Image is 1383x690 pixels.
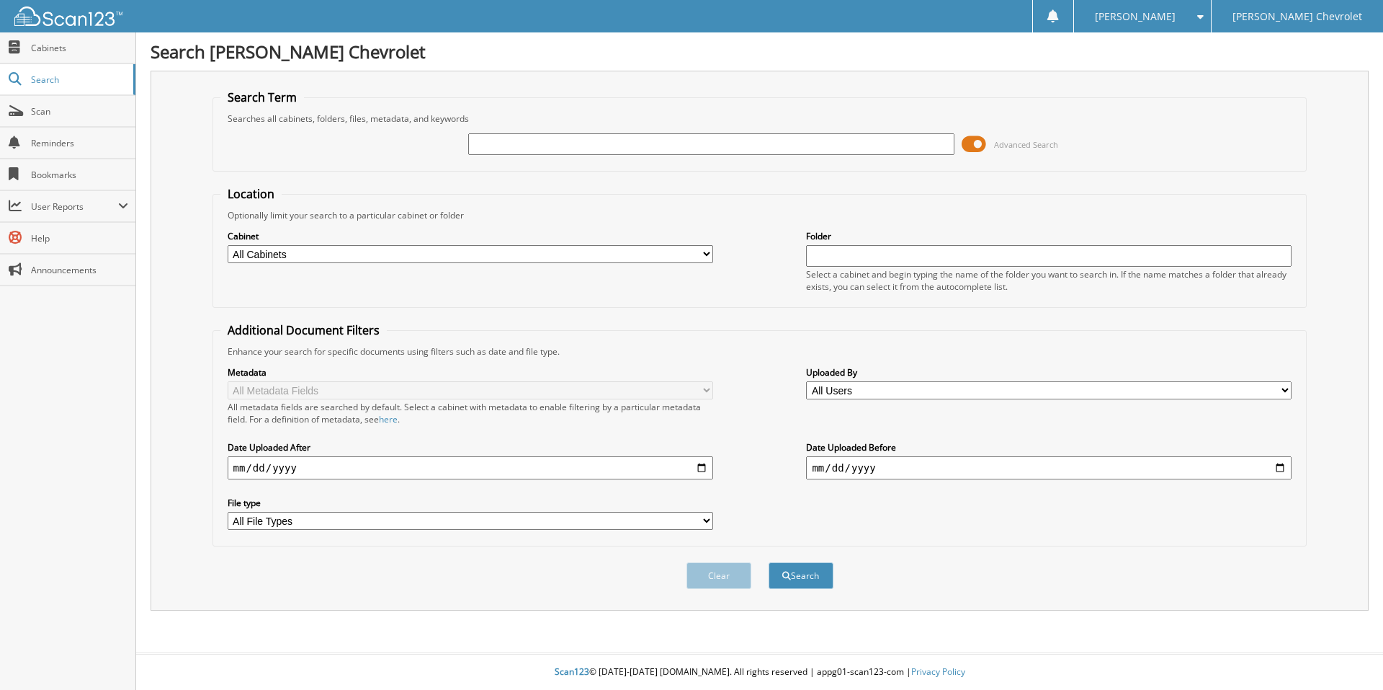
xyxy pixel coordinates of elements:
[994,139,1058,150] span: Advanced Search
[228,441,713,454] label: Date Uploaded After
[555,665,589,678] span: Scan123
[31,137,128,149] span: Reminders
[806,268,1292,293] div: Select a cabinet and begin typing the name of the folder you want to search in. If the name match...
[1311,621,1383,690] iframe: Chat Widget
[911,665,965,678] a: Privacy Policy
[1095,12,1176,21] span: [PERSON_NAME]
[769,562,833,589] button: Search
[220,209,1299,221] div: Optionally limit your search to a particular cabinet or folder
[136,655,1383,690] div: © [DATE]-[DATE] [DOMAIN_NAME]. All rights reserved | appg01-scan123-com |
[228,401,713,425] div: All metadata fields are searched by default. Select a cabinet with metadata to enable filtering b...
[31,74,126,86] span: Search
[220,112,1299,125] div: Searches all cabinets, folders, files, metadata, and keywords
[31,200,118,213] span: User Reports
[379,413,398,425] a: here
[686,562,751,589] button: Clear
[14,6,122,26] img: scan123-logo-white.svg
[151,40,1369,63] h1: Search [PERSON_NAME] Chevrolet
[31,232,128,244] span: Help
[31,264,128,276] span: Announcements
[31,105,128,118] span: Scan
[806,366,1292,379] label: Uploaded By
[806,230,1292,242] label: Folder
[220,186,282,202] legend: Location
[228,497,713,509] label: File type
[220,345,1299,358] div: Enhance your search for specific documents using filters such as date and file type.
[228,456,713,479] input: start
[228,230,713,242] label: Cabinet
[806,456,1292,479] input: end
[1232,12,1362,21] span: [PERSON_NAME] Chevrolet
[228,366,713,379] label: Metadata
[806,441,1292,454] label: Date Uploaded Before
[220,322,387,338] legend: Additional Document Filters
[31,169,128,181] span: Bookmarks
[220,89,304,105] legend: Search Term
[31,42,128,54] span: Cabinets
